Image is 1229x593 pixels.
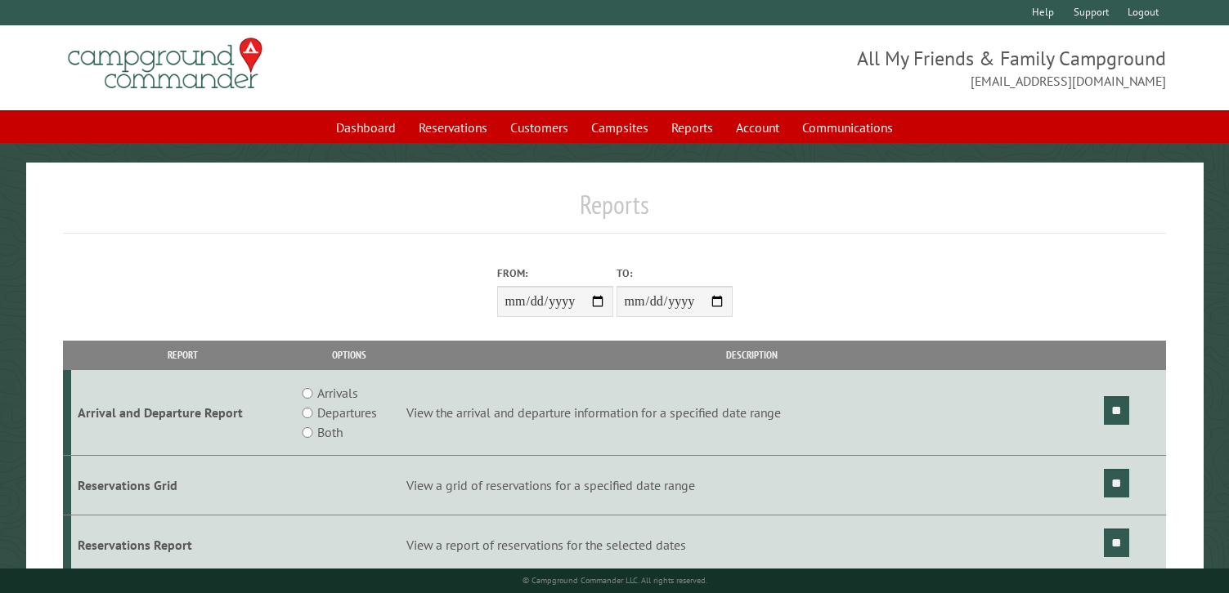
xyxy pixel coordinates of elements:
th: Options [295,341,404,369]
td: View the arrival and departure information for a specified date range [404,370,1101,456]
a: Account [726,112,789,143]
td: View a report of reservations for the selected dates [404,515,1101,574]
span: All My Friends & Family Campground [EMAIL_ADDRESS][DOMAIN_NAME] [615,45,1167,91]
a: Campsites [581,112,658,143]
h1: Reports [63,189,1167,234]
a: Dashboard [326,112,406,143]
label: Arrivals [317,383,358,403]
img: Campground Commander [63,32,267,96]
td: Arrival and Departure Report [71,370,295,456]
small: © Campground Commander LLC. All rights reserved. [523,575,707,586]
td: View a grid of reservations for a specified date range [404,456,1101,515]
label: From: [497,265,613,281]
th: Report [71,341,295,369]
td: Reservations Report [71,515,295,574]
a: Reports [662,112,723,143]
a: Reservations [409,112,497,143]
td: Reservations Grid [71,456,295,515]
label: Both [317,422,343,442]
a: Customers [500,112,578,143]
label: Departures [317,403,377,422]
a: Communications [792,112,903,143]
label: To: [617,265,733,281]
th: Description [404,341,1101,369]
